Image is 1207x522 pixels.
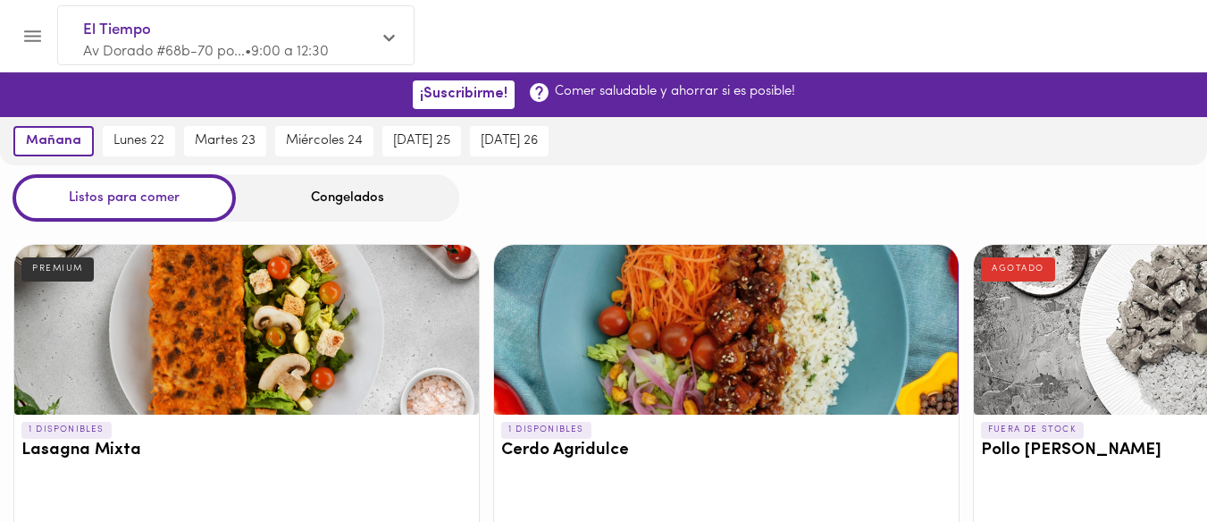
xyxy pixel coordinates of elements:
[13,174,236,222] div: Listos para comer
[382,126,461,156] button: [DATE] 25
[494,245,959,415] div: Cerdo Agridulce
[26,133,81,149] span: mañana
[481,133,538,149] span: [DATE] 26
[103,126,175,156] button: lunes 22
[83,45,329,59] span: Av Dorado #68b-70 po... • 9:00 a 12:30
[11,14,54,58] button: Menu
[413,80,515,108] button: ¡Suscribirme!
[236,174,459,222] div: Congelados
[286,133,363,149] span: miércoles 24
[113,133,164,149] span: lunes 22
[275,126,373,156] button: miércoles 24
[555,82,795,101] p: Comer saludable y ahorrar si es posible!
[21,257,94,281] div: PREMIUM
[393,133,450,149] span: [DATE] 25
[21,422,112,438] p: 1 DISPONIBLES
[21,442,472,460] h3: Lasagna Mixta
[981,422,1084,438] p: FUERA DE STOCK
[501,442,951,460] h3: Cerdo Agridulce
[184,126,266,156] button: martes 23
[501,422,591,438] p: 1 DISPONIBLES
[14,245,479,415] div: Lasagna Mixta
[470,126,549,156] button: [DATE] 26
[83,19,371,42] span: El Tiempo
[13,126,94,156] button: mañana
[981,257,1055,281] div: AGOTADO
[195,133,256,149] span: martes 23
[420,86,507,103] span: ¡Suscribirme!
